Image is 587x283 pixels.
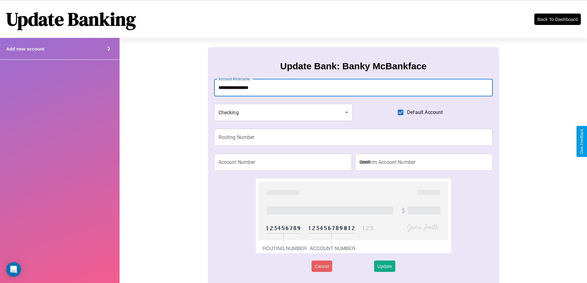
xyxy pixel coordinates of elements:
button: Back To Dashboard [534,14,581,25]
h4: Add new account [6,46,44,51]
span: Default Account [407,109,443,116]
img: check [256,179,451,253]
button: Cancel [312,261,332,272]
button: Update [374,261,395,272]
div: Checking [214,104,353,121]
div: Give Feedback [580,129,584,154]
div: Open Intercom Messenger [6,262,21,277]
h3: Update Bank: Banky McBankface [280,61,426,71]
label: Account Nickname [218,76,250,82]
h1: Update Banking [6,6,136,32]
